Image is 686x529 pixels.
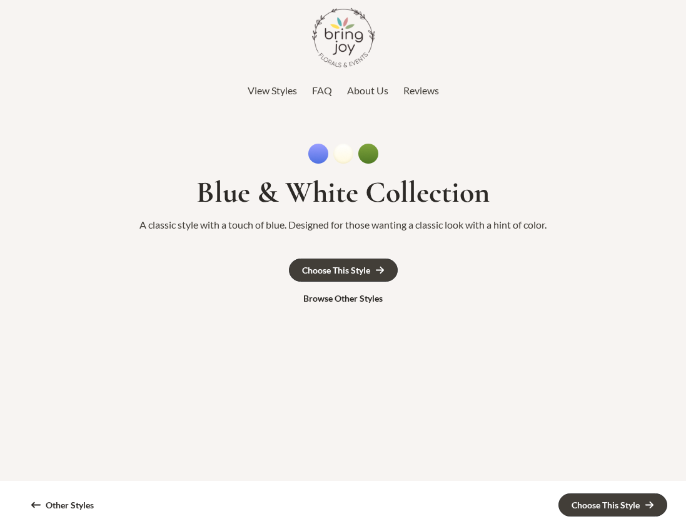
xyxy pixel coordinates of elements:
a: Choose This Style [289,259,398,282]
a: Other Styles [19,494,106,516]
span: View Styles [248,84,297,96]
nav: Top Header Menu [6,81,680,100]
a: FAQ [312,81,332,100]
a: Reviews [403,81,439,100]
a: Browse Other Styles [291,288,395,309]
span: Reviews [403,84,439,96]
a: About Us [347,81,388,100]
div: Browse Other Styles [303,294,383,303]
span: About Us [347,84,388,96]
span: FAQ [312,84,332,96]
a: View Styles [248,81,297,100]
a: Choose This Style [558,493,667,517]
div: Choose This Style [302,266,370,275]
div: Choose This Style [572,501,640,510]
div: Other Styles [46,501,94,510]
